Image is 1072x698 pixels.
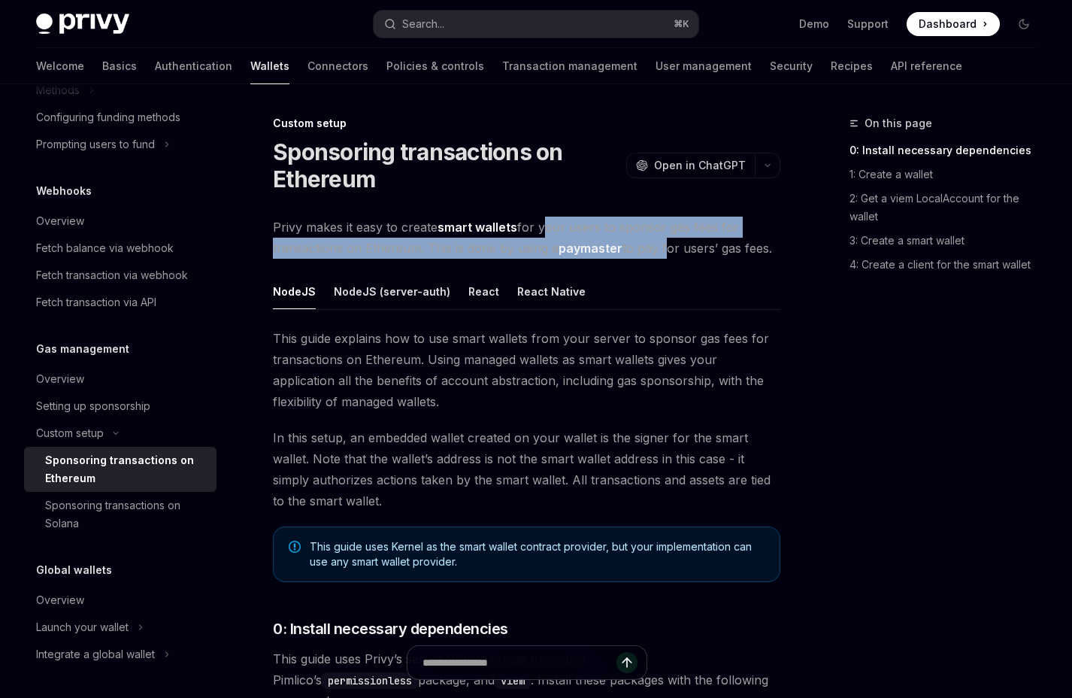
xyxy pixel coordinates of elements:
[24,208,217,235] a: Overview
[273,138,620,193] h1: Sponsoring transactions on Ethereum
[36,135,155,153] div: Prompting users to fund
[24,587,217,614] a: Overview
[24,492,217,537] a: Sponsoring transactions on Solana
[849,229,1048,253] a: 3: Create a smart wallet
[656,48,752,84] a: User management
[36,370,84,388] div: Overview
[36,108,180,126] div: Configuring funding methods
[24,262,217,289] a: Fetch transaction via webhook
[307,48,368,84] a: Connectors
[155,48,232,84] a: Authentication
[919,17,977,32] span: Dashboard
[273,618,508,639] span: 0: Install necessary dependencies
[865,114,932,132] span: On this page
[438,220,517,235] strong: smart wallets
[626,153,755,178] button: Open in ChatGPT
[273,274,316,309] button: NodeJS
[24,104,217,131] a: Configuring funding methods
[36,561,112,579] h5: Global wallets
[36,645,155,663] div: Integrate a global wallet
[36,48,84,84] a: Welcome
[674,18,689,30] span: ⌘ K
[386,48,484,84] a: Policies & controls
[36,239,174,257] div: Fetch balance via webhook
[502,48,637,84] a: Transaction management
[24,366,217,393] a: Overview
[847,17,889,32] a: Support
[334,274,450,309] button: NodeJS (server-auth)
[36,182,92,200] h5: Webhooks
[374,11,699,38] button: Search...⌘K
[45,496,207,533] div: Sponsoring transactions on Solana
[24,447,217,492] a: Sponsoring transactions on Ethereum
[102,48,137,84] a: Basics
[907,12,1000,36] a: Dashboard
[36,424,104,442] div: Custom setup
[1012,12,1036,36] button: Toggle dark mode
[36,14,129,35] img: dark logo
[36,397,150,415] div: Setting up sponsorship
[273,328,780,412] span: This guide explains how to use smart wallets from your server to sponsor gas fees for transaction...
[45,451,207,487] div: Sponsoring transactions on Ethereum
[273,427,780,511] span: In this setup, an embedded wallet created on your wallet is the signer for the smart wallet. Note...
[24,289,217,316] a: Fetch transaction via API
[770,48,813,84] a: Security
[517,274,586,309] button: React Native
[849,162,1048,187] a: 1: Create a wallet
[616,652,637,673] button: Send message
[36,340,129,358] h5: Gas management
[273,116,780,131] div: Custom setup
[36,293,156,311] div: Fetch transaction via API
[402,15,444,33] div: Search...
[799,17,829,32] a: Demo
[36,618,129,636] div: Launch your wallet
[849,253,1048,277] a: 4: Create a client for the smart wallet
[250,48,289,84] a: Wallets
[849,138,1048,162] a: 0: Install necessary dependencies
[559,241,622,256] a: paymaster
[36,591,84,609] div: Overview
[289,541,301,553] svg: Note
[24,235,217,262] a: Fetch balance via webhook
[468,274,499,309] button: React
[310,539,765,569] span: This guide uses Kernel as the smart wallet contract provider, but your implementation can use any...
[891,48,962,84] a: API reference
[273,217,780,259] span: Privy makes it easy to create for your users to sponsor gas fees for transactions on Ethereum. Th...
[654,158,746,173] span: Open in ChatGPT
[36,212,84,230] div: Overview
[36,266,188,284] div: Fetch transaction via webhook
[849,187,1048,229] a: 2: Get a viem LocalAccount for the wallet
[831,48,873,84] a: Recipes
[24,393,217,420] a: Setting up sponsorship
